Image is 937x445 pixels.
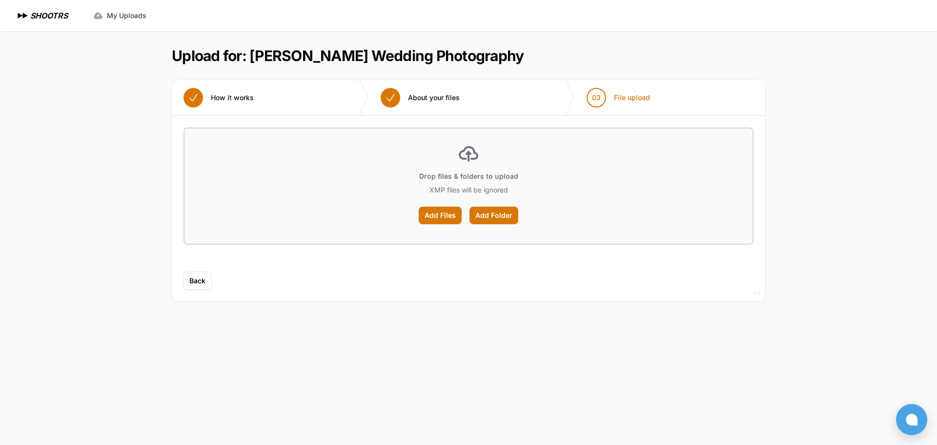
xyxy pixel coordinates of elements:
h1: Upload for: [PERSON_NAME] Wedding Photography [172,47,524,64]
a: SHOOTRS SHOOTRS [16,10,68,21]
h1: SHOOTRS [30,10,68,21]
label: Add Files [419,207,462,224]
span: Back [189,276,205,286]
button: About your files [369,80,471,115]
button: Open chat window [896,404,927,435]
button: How it works [172,80,265,115]
p: Drop files & folders to upload [419,171,518,181]
span: About your files [408,93,460,103]
span: My Uploads [107,11,146,21]
img: SHOOTRS [16,10,30,21]
label: Add Folder [469,207,518,224]
button: Back [183,272,211,290]
span: File upload [614,93,650,103]
div: v2 [754,287,760,299]
a: My Uploads [87,7,152,24]
span: 03 [592,93,601,103]
button: 03 File upload [575,80,662,115]
p: XMP files will be ignored [429,185,508,195]
span: How it works [211,93,254,103]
